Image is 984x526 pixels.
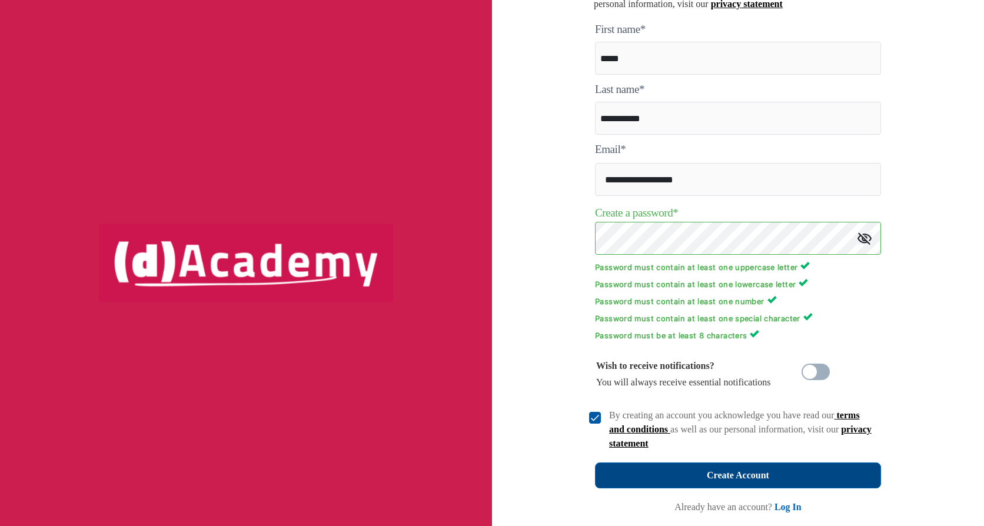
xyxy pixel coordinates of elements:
[595,261,881,272] p: Password must contain at least one uppercase letter
[595,462,881,488] button: Create Account
[674,500,801,514] div: Already have an account?
[595,278,881,289] p: Password must contain at least one lowercase letter
[857,232,872,245] img: icon
[774,502,802,512] a: Log In
[707,467,769,484] div: Create Account
[99,224,393,302] img: logo
[596,361,714,371] b: Wish to receive notifications?
[589,412,601,424] img: check
[595,329,881,340] p: Password must be at least 8 characters
[595,312,881,323] p: Password must contain at least one special character
[609,424,872,448] a: privacy statement
[595,295,881,306] p: Password must contain at least one number
[596,358,771,391] div: You will always receive essential notifications
[609,408,874,451] div: By creating an account you acknowledge you have read our as well as our personal information, vis...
